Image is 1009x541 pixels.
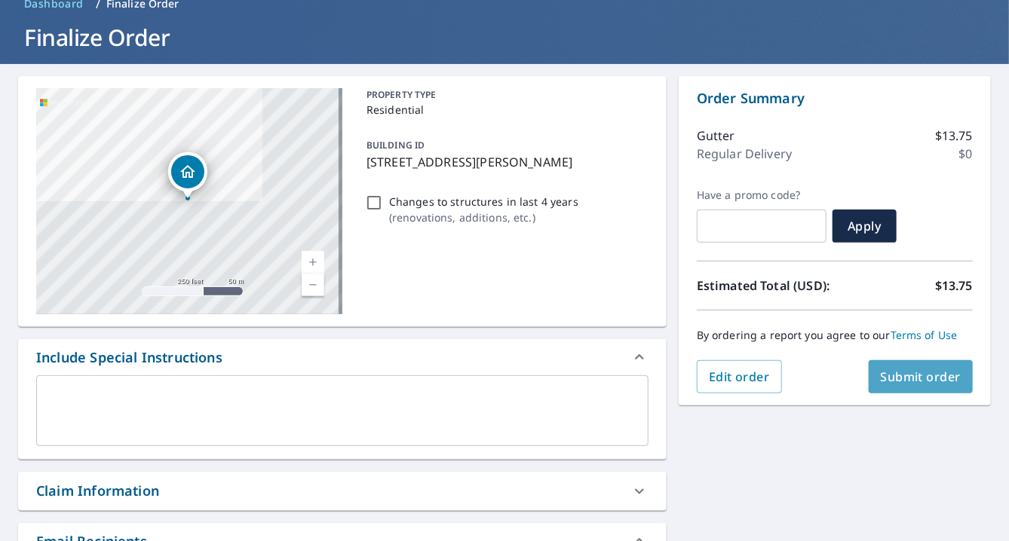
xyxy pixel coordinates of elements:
[709,368,770,385] span: Edit order
[697,127,735,145] p: Gutter
[366,153,643,171] p: [STREET_ADDRESS][PERSON_NAME]
[869,360,974,393] button: Submit order
[935,127,973,145] p: $13.75
[697,88,973,109] p: Order Summary
[302,251,324,274] a: Current Level 17, Zoom In
[18,22,991,53] h1: Finalize Order
[697,145,792,163] p: Regular Delivery
[366,88,643,102] p: PROPERTY TYPE
[18,472,667,510] div: Claim Information
[168,152,207,199] div: Dropped pin, building 1, Residential property, 15318 Calle Enrique Morgan Hill, CA 95037
[833,209,897,243] button: Apply
[845,218,885,234] span: Apply
[36,481,159,501] div: Claim Information
[389,194,578,209] p: Changes to structures in last 4 years
[697,360,782,393] button: Edit order
[366,102,643,118] p: Residential
[302,274,324,296] a: Current Level 17, Zoom Out
[697,188,827,202] label: Have a promo code?
[891,328,958,342] a: Terms of Use
[697,329,973,342] p: By ordering a report you agree to our
[18,339,667,375] div: Include Special Instructions
[935,277,973,295] p: $13.75
[389,209,578,225] p: ( renovations, additions, etc. )
[36,347,222,368] div: Include Special Instructions
[881,368,961,385] span: Submit order
[959,145,973,163] p: $0
[697,277,835,295] p: Estimated Total (USD):
[366,139,425,151] p: BUILDING ID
